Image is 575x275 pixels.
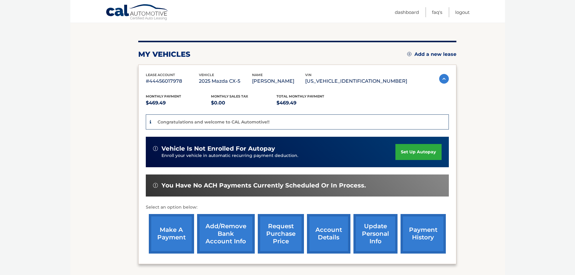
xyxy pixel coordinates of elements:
p: $0.00 [211,99,276,107]
span: vehicle [199,73,214,77]
a: payment history [401,214,446,254]
p: [US_VEHICLE_IDENTIFICATION_NUMBER] [305,77,407,85]
span: Monthly sales Tax [211,94,248,98]
img: add.svg [407,52,411,56]
h2: my vehicles [138,50,190,59]
span: name [252,73,263,77]
a: set up autopay [395,144,441,160]
span: lease account [146,73,175,77]
a: update personal info [353,214,398,254]
a: Logout [455,7,470,17]
img: accordion-active.svg [439,74,449,84]
span: vin [305,73,311,77]
p: [PERSON_NAME] [252,77,305,85]
span: Monthly Payment [146,94,181,98]
p: 2025 Mazda CX-5 [199,77,252,85]
span: vehicle is not enrolled for autopay [161,145,275,152]
a: make a payment [149,214,194,254]
span: You have no ACH payments currently scheduled or in process. [161,182,366,189]
a: Dashboard [395,7,419,17]
img: alert-white.svg [153,146,158,151]
a: request purchase price [258,214,304,254]
p: #44456017978 [146,77,199,85]
p: Congratulations and welcome to CAL Automotive!! [158,119,270,125]
a: Cal Automotive [106,4,169,21]
img: alert-white.svg [153,183,158,188]
a: FAQ's [432,7,442,17]
p: $469.49 [276,99,342,107]
span: Total Monthly Payment [276,94,324,98]
a: account details [307,214,350,254]
a: Add a new lease [407,51,456,57]
p: $469.49 [146,99,211,107]
p: Enroll your vehicle in automatic recurring payment deduction. [161,152,396,159]
p: Select an option below: [146,204,449,211]
a: Add/Remove bank account info [197,214,255,254]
